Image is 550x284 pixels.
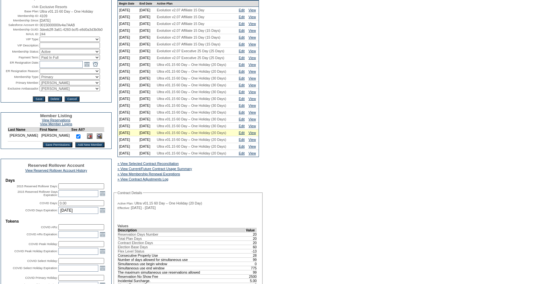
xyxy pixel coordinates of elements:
a: View [249,124,256,128]
td: [DATE] [118,61,138,68]
a: View [249,90,256,94]
td: [DATE] [118,34,138,41]
a: View [249,117,256,121]
span: Active Plan: [117,202,133,205]
td: Active Plan [155,1,238,7]
a: Edit [239,144,245,148]
td: 28 [246,253,257,257]
span: Ultra v01.15 60 Day – One Holiday (30 Days) [157,76,226,80]
td: [DATE] [138,95,156,102]
span: Total Plan Days [118,237,142,241]
td: Reservation No Show Fee [118,274,246,278]
td: [DATE] [138,7,156,14]
td: 99 [246,270,257,274]
td: -13 [246,249,257,253]
a: View [249,97,256,101]
label: COVID Primary Holiday: [25,276,58,279]
span: Evolution v2.07 Affiliate 15 Day [157,22,204,26]
span: Ultra v01.15 60 Day – One Holiday (30 Days) [157,104,226,107]
td: 20 [246,236,257,241]
td: [DATE] [118,143,138,150]
span: Ultra v01.15 60 Day – One Holiday (20 Days) [157,144,226,148]
span: Contract Election Days [118,241,153,245]
td: [DATE] [138,75,156,82]
td: [DATE] [138,89,156,95]
a: Open the calendar popup. [99,248,106,255]
legend: Contract Details [117,191,143,195]
span: 3deeb2ff-3a61-4260-bcf5-e8d0a3d3b0b0 [40,28,103,31]
td: [DATE] [138,130,156,136]
a: Edit [239,29,245,32]
td: [DATE] [118,82,138,89]
a: View [249,29,256,32]
a: View [249,63,256,67]
td: [DATE] [118,109,138,116]
td: Incidental Surcharge. [118,278,246,283]
td: Base Plan: [2,9,39,13]
td: ER Resignation Reason: [2,68,39,74]
td: Tokens [6,219,107,224]
td: VIP Type: [2,37,39,42]
td: Value [246,228,257,232]
a: View [249,22,256,26]
a: » View Current/Future Contract Usage Summary [117,167,192,171]
a: Open the time view popup. [92,61,99,68]
span: 0015000000Iv4w7AAB [40,23,75,27]
span: Ultra v01.15 60 Day – One Holiday (20 Days) [157,131,226,135]
span: Election Base Days [118,245,148,249]
a: Edit [239,110,245,114]
span: 244 [40,32,45,36]
a: Edit [239,49,245,53]
td: [DATE] [118,41,138,48]
span: Evolution v2.07 Affiliate 15 Day (15 Days) [157,29,220,32]
a: Edit [239,35,245,39]
td: [DATE] [118,95,138,102]
input: Save Permissions [43,142,72,147]
td: [DATE] [118,130,138,136]
a: Edit [239,42,245,46]
td: 60 [246,245,257,249]
td: Simultaneous use end window [118,266,246,270]
td: [DATE] [118,55,138,61]
td: Primary Member: [2,80,39,85]
span: Exclusive Resorts [40,5,67,9]
span: Ultra v01.15 60 Day – One Holiday (20 Days) [157,69,226,73]
a: View [249,76,256,80]
td: [DATE] [118,75,138,82]
span: Evolution v2.07 Affiliate 15 Day (15 Days) [157,35,220,39]
span: Ultra v01.15 60 Day – One Holiday (30 Days) [157,124,226,128]
td: First Name [40,128,71,132]
label: COVID Days Expiration: [25,209,58,212]
span: Evolution v2.07 Affiliate 15 Day [157,15,204,19]
a: Edit [239,151,245,155]
a: Edit [239,22,245,26]
td: 20 [246,232,257,236]
a: View Reserved Rollover Account History [25,168,87,172]
td: [DATE] [138,48,156,55]
img: View Dashboard [97,133,102,139]
td: [DATE] [138,20,156,27]
a: Open the calendar popup. [99,207,106,214]
td: [DATE] [138,68,156,75]
td: Club: [2,5,39,9]
span: Reserved Rollover Account [28,163,84,168]
a: » View Membership Renewal Exceptions [117,172,180,176]
td: Payment Term: [2,55,39,60]
td: Last Name [8,128,40,132]
span: Ultra v01.15 60 Day – One Holiday (30 Days) [157,90,226,94]
span: Reservation Days Number [118,232,158,236]
a: View [249,138,256,142]
span: 4109 [40,14,47,18]
a: Edit [239,8,245,12]
td: Membership Type: [2,74,39,80]
td: Membership ID: [2,14,39,18]
a: Edit [239,104,245,107]
span: Effective: [117,206,130,210]
b: Values [117,224,128,228]
a: Edit [239,90,245,94]
span: Member Listing [40,113,72,118]
span: Ultra v01.15 60 Day – One Holiday (20 Days) [157,63,226,67]
span: Ultra v01.15 60 Day – One Holiday (20 Day) [134,201,202,205]
td: 5.00 [246,278,257,283]
a: Edit [239,69,245,73]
